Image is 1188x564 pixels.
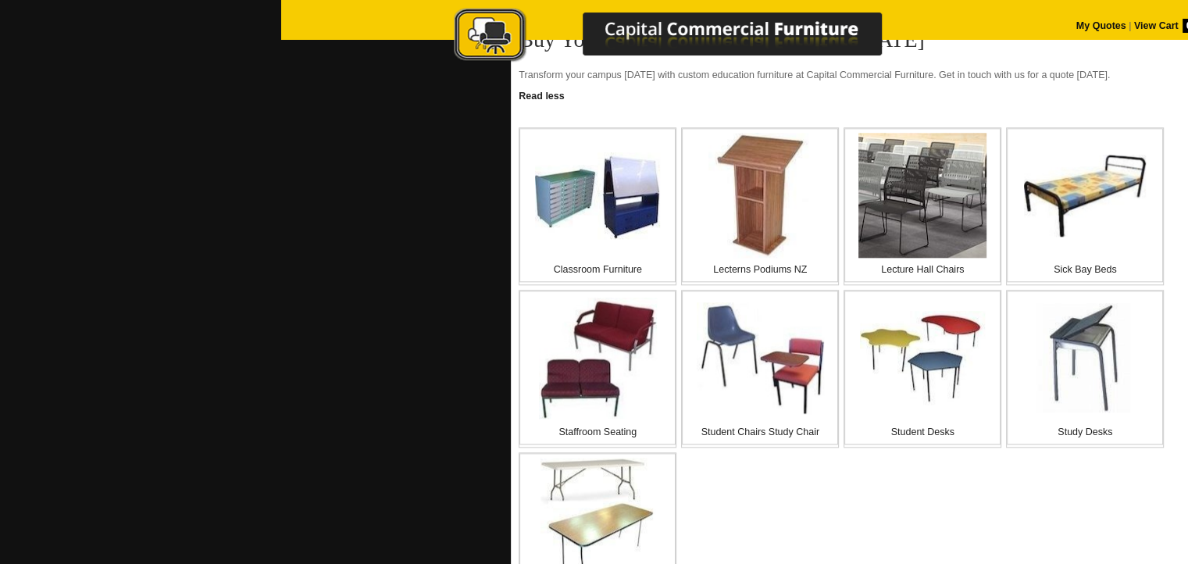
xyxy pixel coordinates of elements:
[696,133,825,258] img: Lecterns Podiums NZ
[845,262,1000,277] p: Lecture Hall Chairs
[539,298,657,419] img: Staffroom Seating
[520,424,675,440] p: Staffroom Seating
[683,424,837,440] p: Student Chairs Study Chair
[681,127,839,285] a: Lecterns Podiums NZ Lecterns Podiums NZ
[411,8,958,70] a: Capital Commercial Furniture Logo
[683,262,837,277] p: Lecterns Podiums NZ
[860,311,985,405] img: Student Desks
[519,290,676,448] a: Staffroom Seating Staffroom Seating
[1024,155,1146,237] img: Sick Bay Beds
[411,8,958,65] img: Capital Commercial Furniture Logo
[520,262,675,277] p: Classroom Furniture
[844,127,1001,285] a: Lecture Hall Chairs Lecture Hall Chairs
[858,133,986,258] img: Lecture Hall Chairs
[1076,20,1126,31] a: My Quotes
[681,290,839,448] a: Student Chairs Study Chair Student Chairs Study Chair
[1008,424,1162,440] p: Study Desks
[519,127,676,285] a: Classroom Furniture Classroom Furniture
[845,424,1000,440] p: Student Desks
[1006,290,1164,448] a: Study Desks Study Desks
[1008,262,1162,277] p: Sick Bay Beds
[844,290,1001,448] a: Student Desks Student Desks
[1030,303,1140,412] img: Study Desks
[535,152,660,239] img: Classroom Furniture
[697,302,824,414] img: Student Chairs Study Chair
[1006,127,1164,285] a: Sick Bay Beds Sick Bay Beds
[511,84,1188,104] a: Click to read more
